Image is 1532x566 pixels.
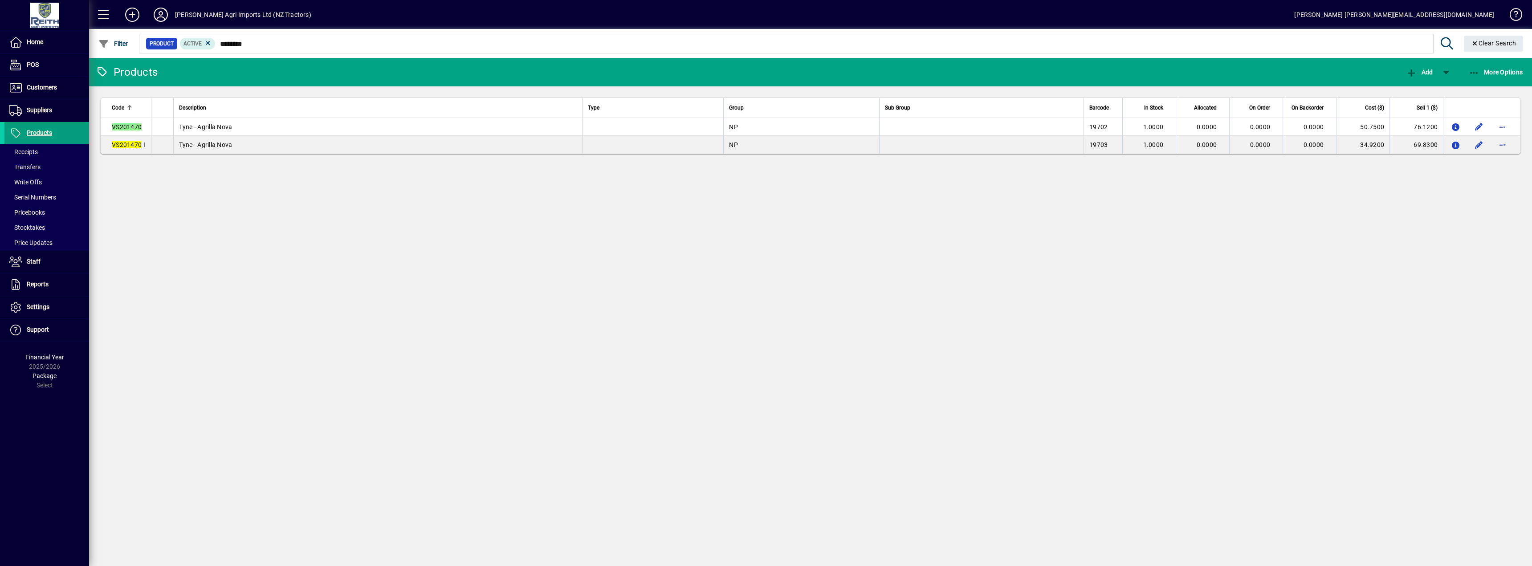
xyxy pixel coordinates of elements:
[1249,103,1270,113] span: On Order
[1250,141,1271,148] span: 0.0000
[1292,103,1324,113] span: On Backorder
[1336,136,1389,154] td: 34.9200
[1182,103,1225,113] div: Allocated
[9,209,45,216] span: Pricebooks
[25,354,64,361] span: Financial Year
[112,103,146,113] div: Code
[1197,123,1217,130] span: 0.0000
[1472,120,1486,134] button: Edit
[1336,118,1389,136] td: 50.7500
[9,194,56,201] span: Serial Numbers
[183,41,202,47] span: Active
[1464,36,1524,52] button: Clear
[179,141,232,148] span: Tyne - Agrilla Nova
[118,7,147,23] button: Add
[1089,141,1108,148] span: 19703
[9,224,45,231] span: Stocktakes
[4,159,89,175] a: Transfers
[27,129,52,136] span: Products
[27,258,41,265] span: Staff
[729,103,873,113] div: Group
[1495,120,1509,134] button: More options
[1365,103,1384,113] span: Cost ($)
[1235,103,1278,113] div: On Order
[9,179,42,186] span: Write Offs
[588,103,599,113] span: Type
[1294,8,1494,22] div: [PERSON_NAME] [PERSON_NAME][EMAIL_ADDRESS][DOMAIN_NAME]
[9,163,41,171] span: Transfers
[4,31,89,53] a: Home
[27,281,49,288] span: Reports
[4,296,89,318] a: Settings
[1143,123,1164,130] span: 1.0000
[180,38,216,49] mat-chip: Activation Status: Active
[27,84,57,91] span: Customers
[1389,136,1443,154] td: 69.8300
[4,144,89,159] a: Receipts
[1389,118,1443,136] td: 76.1200
[4,319,89,341] a: Support
[98,40,128,47] span: Filter
[96,36,130,52] button: Filter
[729,123,738,130] span: NP
[1141,141,1163,148] span: -1.0000
[1089,103,1117,113] div: Barcode
[4,235,89,250] a: Price Updates
[1472,138,1486,152] button: Edit
[1467,64,1525,80] button: More Options
[147,7,175,23] button: Profile
[1144,103,1163,113] span: In Stock
[27,106,52,114] span: Suppliers
[1417,103,1438,113] span: Sell 1 ($)
[112,141,146,148] span: -I
[1404,64,1435,80] button: Add
[588,103,718,113] div: Type
[1304,141,1324,148] span: 0.0000
[1469,69,1523,76] span: More Options
[179,123,232,130] span: Tyne - Agrilla Nova
[27,303,49,310] span: Settings
[1406,69,1433,76] span: Add
[175,8,311,22] div: [PERSON_NAME] Agri-Imports Ltd (NZ Tractors)
[1194,103,1217,113] span: Allocated
[1304,123,1324,130] span: 0.0000
[885,103,910,113] span: Sub Group
[1495,138,1509,152] button: More options
[1250,123,1271,130] span: 0.0000
[9,239,53,246] span: Price Updates
[4,77,89,99] a: Customers
[4,220,89,235] a: Stocktakes
[27,61,39,68] span: POS
[1089,103,1109,113] span: Barcode
[729,141,738,148] span: NP
[1288,103,1332,113] div: On Backorder
[4,190,89,205] a: Serial Numbers
[1471,40,1516,47] span: Clear Search
[96,65,158,79] div: Products
[150,39,174,48] span: Product
[1089,123,1108,130] span: 19702
[27,38,43,45] span: Home
[112,141,142,148] em: VS201470
[1197,141,1217,148] span: 0.0000
[27,326,49,333] span: Support
[1128,103,1171,113] div: In Stock
[4,205,89,220] a: Pricebooks
[4,99,89,122] a: Suppliers
[33,372,57,379] span: Package
[1503,2,1521,31] a: Knowledge Base
[729,103,744,113] span: Group
[4,175,89,190] a: Write Offs
[4,54,89,76] a: POS
[4,273,89,296] a: Reports
[112,123,142,130] em: VS201470
[179,103,577,113] div: Description
[179,103,206,113] span: Description
[112,103,124,113] span: Code
[9,148,38,155] span: Receipts
[885,103,1078,113] div: Sub Group
[4,251,89,273] a: Staff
